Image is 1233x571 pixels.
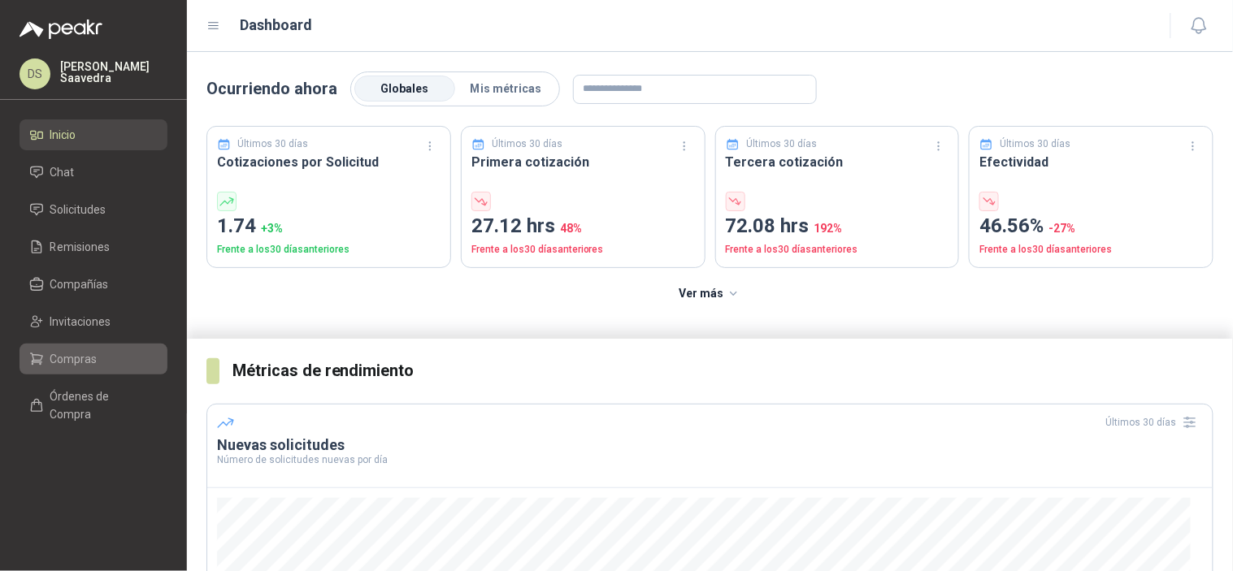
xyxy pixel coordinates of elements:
[726,152,949,172] h3: Tercera cotización
[217,455,1203,465] p: Número de solicitudes nuevas por día
[50,238,111,256] span: Remisiones
[50,313,111,331] span: Invitaciones
[471,152,695,172] h3: Primera cotización
[979,152,1203,172] h3: Efectividad
[217,242,441,257] p: Frente a los 30 días anteriores
[20,344,167,374] a: Compras
[20,194,167,225] a: Solicitudes
[492,136,562,152] p: Últimos 30 días
[471,242,695,257] p: Frente a los 30 días anteriores
[979,211,1203,242] p: 46.56%
[746,136,817,152] p: Últimos 30 días
[50,163,75,181] span: Chat
[726,242,949,257] p: Frente a los 30 días anteriores
[261,222,283,235] span: + 3 %
[50,126,76,144] span: Inicio
[470,82,541,95] span: Mis métricas
[670,278,750,310] button: Ver más
[50,275,109,293] span: Compañías
[471,211,695,242] p: 27.12 hrs
[20,306,167,337] a: Invitaciones
[726,211,949,242] p: 72.08 hrs
[1106,409,1203,435] div: Últimos 30 días
[217,211,441,242] p: 1.74
[20,157,167,188] a: Chat
[20,231,167,262] a: Remisiones
[20,119,167,150] a: Inicio
[20,19,102,39] img: Logo peakr
[206,76,337,102] p: Ocurriendo ahora
[50,387,152,423] span: Órdenes de Compra
[20,269,167,300] a: Compañías
[20,58,50,89] div: DS
[560,222,582,235] span: 48 %
[1048,222,1075,235] span: -27 %
[979,242,1203,257] p: Frente a los 30 días anteriores
[60,61,167,84] p: [PERSON_NAME] Saavedra
[241,14,313,37] h1: Dashboard
[232,358,1213,383] h3: Métricas de rendimiento
[1001,136,1071,152] p: Últimos 30 días
[50,350,98,368] span: Compras
[50,201,106,218] span: Solicitudes
[20,381,167,430] a: Órdenes de Compra
[238,136,309,152] p: Últimos 30 días
[814,222,843,235] span: 192 %
[217,435,1203,455] h3: Nuevas solicitudes
[217,152,441,172] h3: Cotizaciones por Solicitud
[381,82,429,95] span: Globales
